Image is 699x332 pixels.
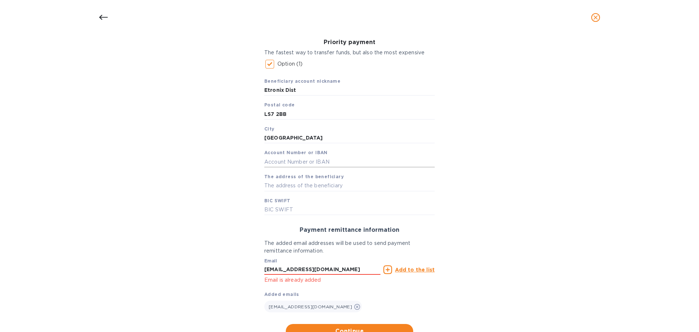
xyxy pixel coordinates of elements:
p: The added email addresses will be used to send payment remittance information. [264,239,435,255]
button: close [587,9,604,26]
p: Email is already added [264,276,380,284]
input: Account Number or IBAN [264,156,435,167]
b: Postal code [264,102,295,108]
input: Postal code [264,109,435,120]
b: Added emails [264,292,299,297]
div: [EMAIL_ADDRESS][DOMAIN_NAME] [264,301,362,312]
b: Account Number or IBAN [264,150,328,155]
input: Enter email [264,264,380,275]
b: Beneficiary account nickname [264,78,340,84]
b: The address of the beneficiary [264,174,344,179]
h3: Payment remittance information [264,227,435,234]
input: BIC SWIFT [264,204,435,215]
input: Beneficiary account nickname [264,85,435,96]
b: BIC SWIFT [264,198,291,203]
p: Option (1) [277,60,303,68]
span: [EMAIL_ADDRESS][DOMAIN_NAME] [269,304,352,309]
input: City [264,133,435,144]
label: Email [264,259,277,263]
u: Add to the list [395,267,435,273]
p: The fastest way to transfer funds, but also the most expensive [264,49,435,56]
input: The address of the beneficiary [264,180,435,191]
h3: Priority payment [264,39,435,46]
b: City [264,126,275,132]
